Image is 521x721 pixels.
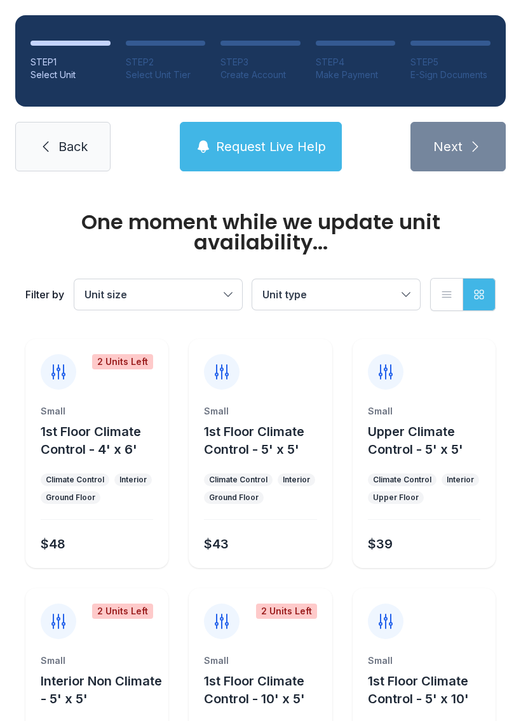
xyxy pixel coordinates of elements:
[204,672,327,708] button: 1st Floor Climate Control - 10' x 5'
[41,423,163,458] button: 1st Floor Climate Control - 4' x 6'
[368,654,480,667] div: Small
[46,475,104,485] div: Climate Control
[262,288,307,301] span: Unit type
[368,672,491,708] button: 1st Floor Climate Control - 5' x 10'
[204,424,304,457] span: 1st Floor Climate Control - 5' x 5'
[126,69,206,81] div: Select Unit Tier
[85,288,127,301] span: Unit size
[283,475,310,485] div: Interior
[41,673,162,706] span: Interior Non Climate - 5' x 5'
[204,423,327,458] button: 1st Floor Climate Control - 5' x 5'
[216,138,326,155] span: Request Live Help
[41,424,141,457] span: 1st Floor Climate Control - 4' x 6'
[209,493,259,503] div: Ground Floor
[433,138,463,155] span: Next
[119,475,147,485] div: Interior
[447,475,474,485] div: Interior
[204,654,316,667] div: Small
[368,423,491,458] button: Upper Climate Control - 5' x 5'
[58,138,88,155] span: Back
[316,69,396,81] div: Make Payment
[368,535,393,553] div: $39
[41,405,153,418] div: Small
[25,287,64,302] div: Filter by
[373,475,431,485] div: Climate Control
[209,475,267,485] div: Climate Control
[373,493,419,503] div: Upper Floor
[126,56,206,69] div: STEP 2
[74,279,242,310] button: Unit size
[368,405,480,418] div: Small
[41,654,153,667] div: Small
[25,212,496,253] div: One moment while we update unit availability...
[220,69,301,81] div: Create Account
[30,69,111,81] div: Select Unit
[41,535,65,553] div: $48
[410,56,491,69] div: STEP 5
[368,424,463,457] span: Upper Climate Control - 5' x 5'
[30,56,111,69] div: STEP 1
[220,56,301,69] div: STEP 3
[92,604,153,619] div: 2 Units Left
[92,354,153,369] div: 2 Units Left
[204,405,316,418] div: Small
[46,493,95,503] div: Ground Floor
[252,279,420,310] button: Unit type
[256,604,317,619] div: 2 Units Left
[316,56,396,69] div: STEP 4
[204,535,229,553] div: $43
[368,673,469,706] span: 1st Floor Climate Control - 5' x 10'
[410,69,491,81] div: E-Sign Documents
[204,673,305,706] span: 1st Floor Climate Control - 10' x 5'
[41,672,163,708] button: Interior Non Climate - 5' x 5'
